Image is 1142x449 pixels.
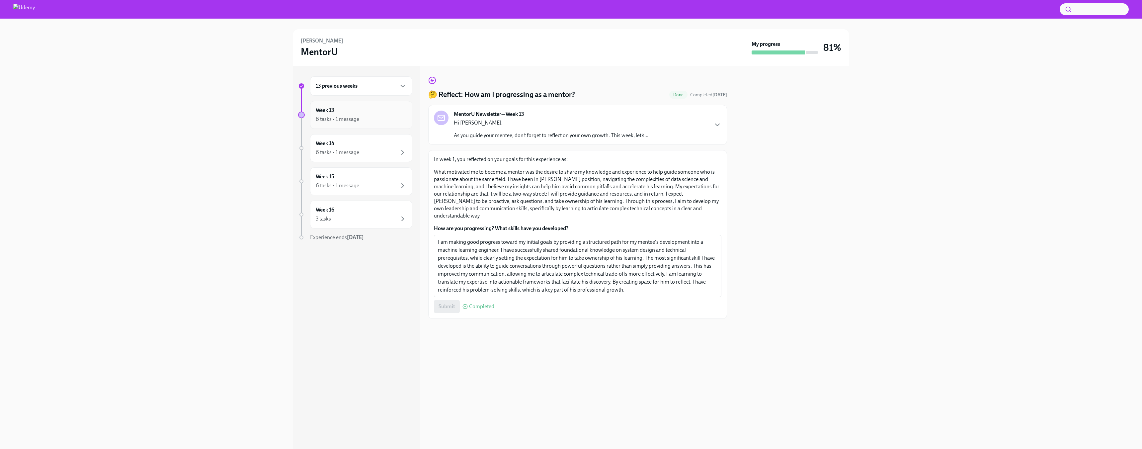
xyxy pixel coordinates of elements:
[438,238,717,294] textarea: I am making good progress toward my initial goals by providing a structured path for my mentee's ...
[690,92,727,98] span: September 26th, 2025 14:55
[316,107,334,114] h6: Week 13
[690,92,727,98] span: Completed
[434,156,721,163] p: In week 1, you reflected on your goals for this experience as:
[454,132,648,139] p: As you guide your mentee, don’t forget to reflect on your own growth. This week, let’s...
[298,101,412,129] a: Week 136 tasks • 1 message
[712,92,727,98] strong: [DATE]
[298,201,412,228] a: Week 163 tasks
[316,215,331,223] div: 3 tasks
[301,46,338,58] h3: MentorU
[454,119,648,127] p: Hi [PERSON_NAME],
[428,90,575,100] h4: 🤔 Reflect: How am I progressing as a mentor?
[298,134,412,162] a: Week 146 tasks • 1 message
[669,92,688,97] span: Done
[298,167,412,195] a: Week 156 tasks • 1 message
[752,41,780,48] strong: My progress
[434,225,721,232] label: How are you progressing? What skills have you developed?
[316,206,334,214] h6: Week 16
[316,82,358,90] h6: 13 previous weeks
[454,111,524,118] strong: MentorU Newsletter—Week 13
[316,149,359,156] div: 6 tasks • 1 message
[310,234,364,240] span: Experience ends
[316,140,334,147] h6: Week 14
[310,76,412,96] div: 13 previous weeks
[469,304,494,309] span: Completed
[823,42,841,53] h3: 81%
[434,168,721,220] p: What motivated me to become a mentor was the desire to share my knowledge and experience to help ...
[347,234,364,240] strong: [DATE]
[13,4,35,15] img: Udemy
[316,116,359,123] div: 6 tasks • 1 message
[301,37,343,45] h6: [PERSON_NAME]
[316,173,334,180] h6: Week 15
[316,182,359,189] div: 6 tasks • 1 message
